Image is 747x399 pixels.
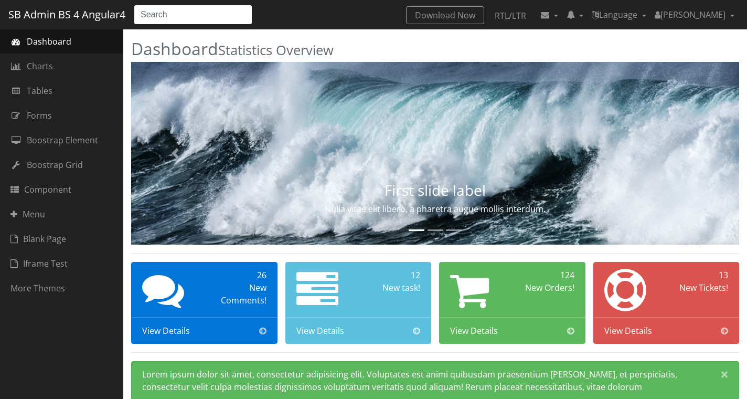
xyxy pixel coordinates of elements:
[670,281,728,294] div: New Tickets!
[516,269,574,281] div: 124
[710,362,739,387] button: Close
[362,269,420,281] div: 12
[516,281,574,294] div: New Orders!
[134,5,252,25] input: Search
[650,4,739,25] a: [PERSON_NAME]
[208,281,266,307] div: New Comments!
[362,281,420,294] div: New task!
[131,39,739,58] h2: Dashboard
[406,6,484,24] a: Download Now
[222,182,648,198] h3: First slide label
[670,269,728,281] div: 13
[296,324,344,337] span: View Details
[218,41,334,59] small: Statistics Overview
[486,6,535,25] a: RTL/LTR
[450,324,498,337] span: View Details
[721,367,728,381] span: ×
[588,4,650,25] a: Language
[604,324,652,337] span: View Details
[222,203,648,215] p: Nulla vitae elit libero, a pharetra augue mollis interdum.
[142,324,190,337] span: View Details
[131,62,739,245] img: Random first slide
[208,269,266,281] div: 26
[8,5,125,25] a: SB Admin BS 4 Angular4
[10,208,45,220] span: Menu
